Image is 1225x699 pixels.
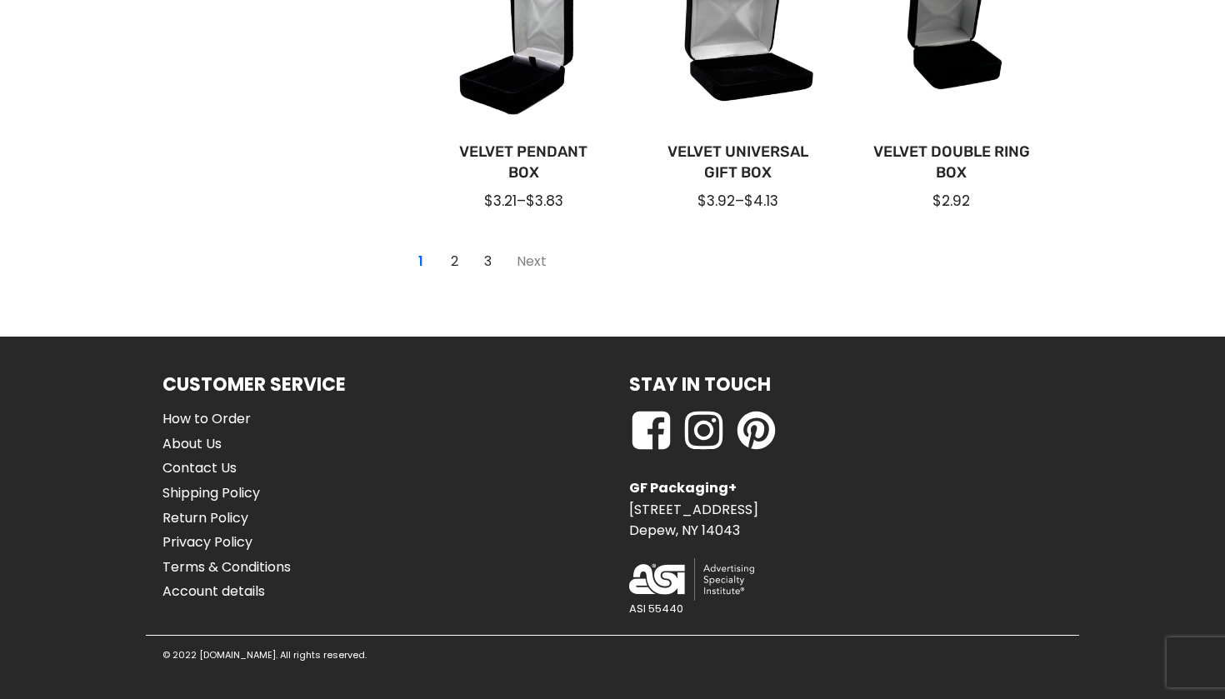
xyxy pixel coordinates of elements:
img: ASI Logo [629,558,754,601]
a: Privacy Policy [162,532,291,553]
div: – [657,191,818,211]
a: Go to Page 2 [441,248,467,275]
span: $3.21 [484,191,517,211]
a: Velvet Pendant Box [443,142,604,183]
p: [STREET_ADDRESS] Depew, NY 14043 [629,477,758,542]
h1: Stay in Touch [629,370,771,399]
a: About Us [162,433,291,455]
a: Return Policy [162,507,291,529]
a: Current Page, Page 1 [407,248,434,275]
nav: Page navigation [404,245,559,278]
a: Go to Page 3 [474,248,501,275]
a: Go to Page 2 [507,248,556,275]
strong: GF Packaging+ [629,478,737,497]
span: $3.92 [697,191,735,211]
a: Account details [162,581,291,602]
h1: Customer Service [162,370,346,399]
div: $2.92 [871,191,1032,211]
p: © 2022 [DOMAIN_NAME]. All rights reserved. [162,648,367,663]
span: $3.83 [526,191,563,211]
a: Contact Us [162,457,291,479]
p: ASI 55440 [629,601,683,618]
a: Velvet Universal Gift Box [657,142,818,183]
a: Velvet Double Ring Box [871,142,1032,183]
div: – [443,191,604,211]
a: How to Order [162,408,291,430]
a: Shipping Policy [162,482,291,504]
a: Terms & Conditions [162,557,291,578]
span: $4.13 [744,191,778,211]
